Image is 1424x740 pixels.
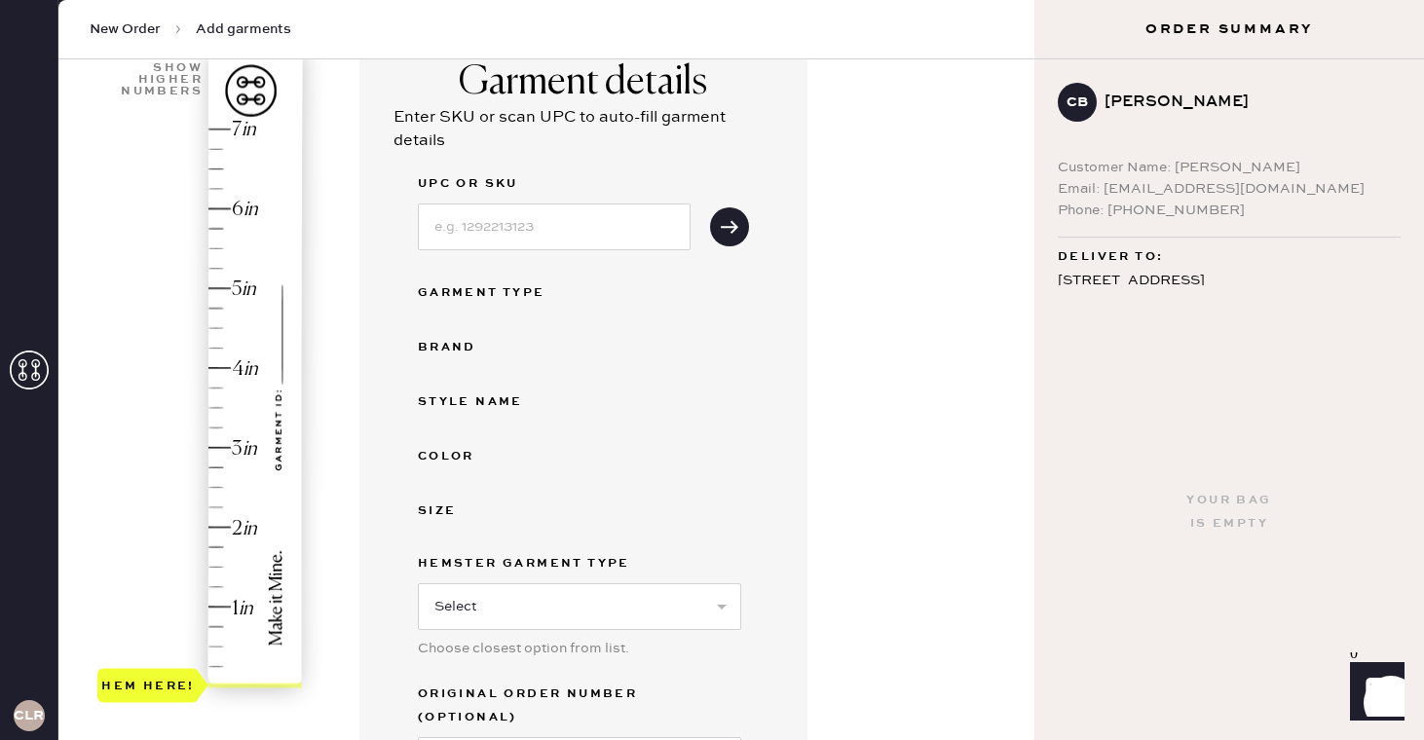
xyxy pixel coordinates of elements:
[119,62,203,97] div: Show higher numbers
[418,499,574,523] div: Size
[232,117,242,143] div: 7
[418,390,574,414] div: Style name
[459,59,707,106] div: Garment details
[418,552,741,575] label: Hemster Garment Type
[1058,245,1163,269] span: Deliver to:
[1058,178,1401,200] div: Email: [EMAIL_ADDRESS][DOMAIN_NAME]
[196,19,291,39] span: Add garments
[1058,200,1401,221] div: Phone: [PHONE_NUMBER]
[1186,489,1271,536] div: Your bag is empty
[90,19,161,39] span: New Order
[1058,269,1401,343] div: [STREET_ADDRESS] 23B [US_STATE] , NY 10016
[418,281,574,305] div: Garment Type
[1058,157,1401,178] div: Customer Name: [PERSON_NAME]
[418,683,741,729] label: Original Order Number (Optional)
[1034,19,1424,39] h3: Order Summary
[418,172,691,196] label: UPC or SKU
[242,117,256,143] div: in
[418,203,691,250] input: e.g. 1292213123
[1067,95,1088,109] h3: CB
[1105,91,1385,114] div: [PERSON_NAME]
[418,336,574,359] div: Brand
[101,674,195,697] div: Hem here!
[418,445,574,468] div: Color
[418,638,741,659] div: Choose closest option from list.
[1331,652,1415,736] iframe: Front Chat
[393,106,773,153] div: Enter SKU or scan UPC to auto-fill garment details
[14,709,44,722] h3: CLR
